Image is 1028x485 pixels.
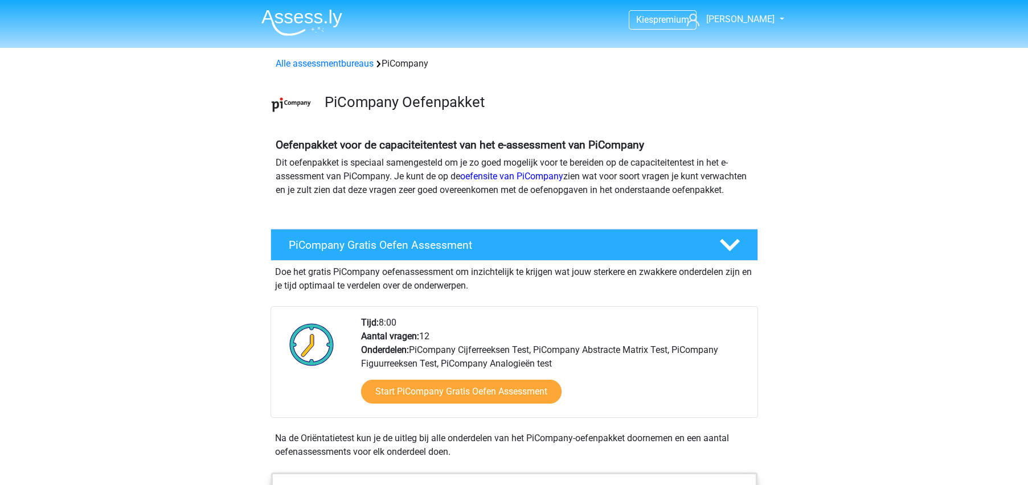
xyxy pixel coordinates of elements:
[361,380,562,404] a: Start PiCompany Gratis Oefen Assessment
[629,12,696,27] a: Kiespremium
[276,58,374,69] a: Alle assessmentbureaus
[353,316,757,417] div: 8:00 12 PiCompany Cijferreeksen Test, PiCompany Abstracte Matrix Test, PiCompany Figuurreeksen Te...
[361,331,419,342] b: Aantal vragen:
[289,239,701,252] h4: PiCompany Gratis Oefen Assessment
[653,14,689,25] span: premium
[271,57,757,71] div: PiCompany
[283,316,341,373] img: Klok
[706,14,775,24] span: [PERSON_NAME]
[682,13,776,26] a: [PERSON_NAME]
[361,344,409,355] b: Onderdelen:
[271,261,758,293] div: Doe het gratis PiCompany oefenassessment om inzichtelijk te krijgen wat jouw sterkere en zwakkere...
[261,9,342,36] img: Assessly
[460,171,563,182] a: oefensite van PiCompany
[636,14,653,25] span: Kies
[271,84,312,125] img: picompany.png
[325,93,749,111] h3: PiCompany Oefenpakket
[271,431,758,459] div: Na de Oriëntatietest kun je de uitleg bij alle onderdelen van het PiCompany-oefenpakket doornemen...
[361,317,379,328] b: Tijd:
[276,156,753,197] p: Dit oefenpakket is speciaal samengesteld om je zo goed mogelijk voor te bereiden op de capaciteit...
[276,138,644,151] b: Oefenpakket voor de capaciteitentest van het e-assessment van PiCompany
[266,229,763,261] a: PiCompany Gratis Oefen Assessment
